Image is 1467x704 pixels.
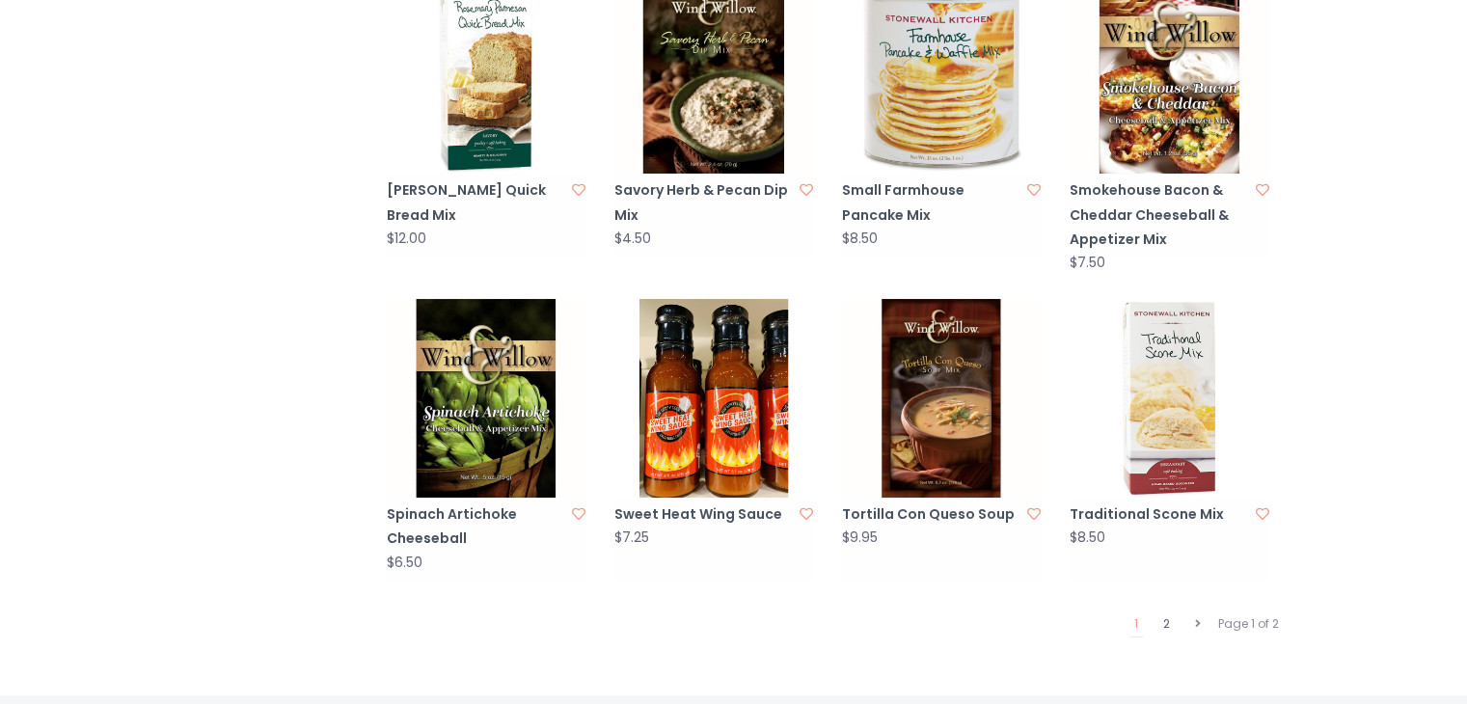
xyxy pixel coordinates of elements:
[1027,504,1041,524] a: Add to wishlist
[842,299,1041,498] img: Tortilla Con Queso Soup
[842,178,1021,227] a: Small Farmhouse Pancake Mix
[800,180,813,200] a: Add to wishlist
[614,231,651,246] div: $4.50
[387,502,566,551] a: Spinach Artichoke Cheeseball
[1070,256,1105,270] div: $7.50
[800,504,813,524] a: Add to wishlist
[614,502,794,527] a: Sweet Heat Wing Sauce
[842,502,1021,527] a: Tortilla Con Queso Soup
[1158,611,1175,636] a: 2
[614,530,649,545] div: $7.25
[1070,178,1249,252] a: Smokehouse Bacon & Cheddar Cheeseball & Appetizer Mix
[1070,530,1105,545] div: $8.50
[842,530,878,545] div: $9.95
[1213,611,1284,636] div: Page 1 of 2
[842,231,878,246] div: $8.50
[572,180,585,200] a: Add to wishlist
[1070,299,1268,498] img: Traditional Scone Mix
[1027,180,1041,200] a: Add to wishlist
[387,555,422,570] div: $6.50
[387,231,426,246] div: $12.00
[1070,502,1249,527] a: Traditional Scone Mix
[614,178,794,227] a: Savory Herb & Pecan Dip Mix
[572,504,585,524] a: Add to wishlist
[1190,611,1206,636] a: Next page
[614,299,813,498] img: Southbank's Sweet Heat Wing Sauce
[1129,611,1143,637] a: 1
[387,178,566,227] a: [PERSON_NAME] Quick Bread Mix
[1256,180,1269,200] a: Add to wishlist
[1256,504,1269,524] a: Add to wishlist
[387,299,585,498] img: Spinach Artichoke Cheeseball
